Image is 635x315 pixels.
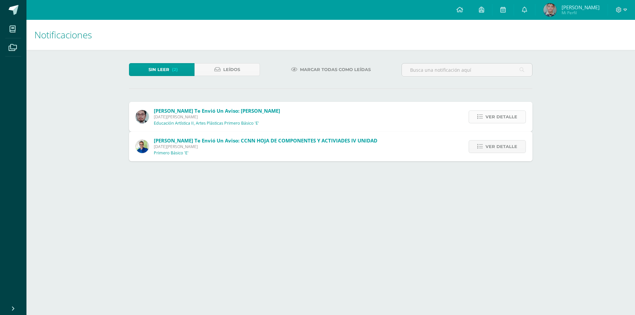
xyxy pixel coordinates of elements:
[148,63,169,76] span: Sin leer
[154,144,377,149] span: [DATE][PERSON_NAME]
[223,63,240,76] span: Leídos
[154,137,377,144] span: [PERSON_NAME] te envió un aviso: CCNN HOJA DE COMPONENTES Y ACTIVIADES IV UNIDAD
[172,63,178,76] span: (2)
[486,111,517,123] span: Ver detalle
[136,140,149,153] img: 692ded2a22070436d299c26f70cfa591.png
[402,63,532,76] input: Busca una notificación aquí
[486,140,517,153] span: Ver detalle
[154,150,189,156] p: Primero Básico 'E'
[154,121,259,126] p: Educación Artística II, Artes Plásticas Primero Básico 'E'
[34,28,92,41] span: Notificaciones
[562,4,600,11] span: [PERSON_NAME]
[129,63,194,76] a: Sin leer(2)
[194,63,260,76] a: Leídos
[562,10,600,16] span: Mi Perfil
[154,114,280,120] span: [DATE][PERSON_NAME]
[283,63,379,76] a: Marcar todas como leídas
[300,63,371,76] span: Marcar todas como leídas
[136,110,149,123] img: 5fac68162d5e1b6fbd390a6ac50e103d.png
[154,107,280,114] span: [PERSON_NAME] te envió un aviso: [PERSON_NAME]
[543,3,557,17] img: 202614e4573f8dc58c0c575afb629b9b.png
